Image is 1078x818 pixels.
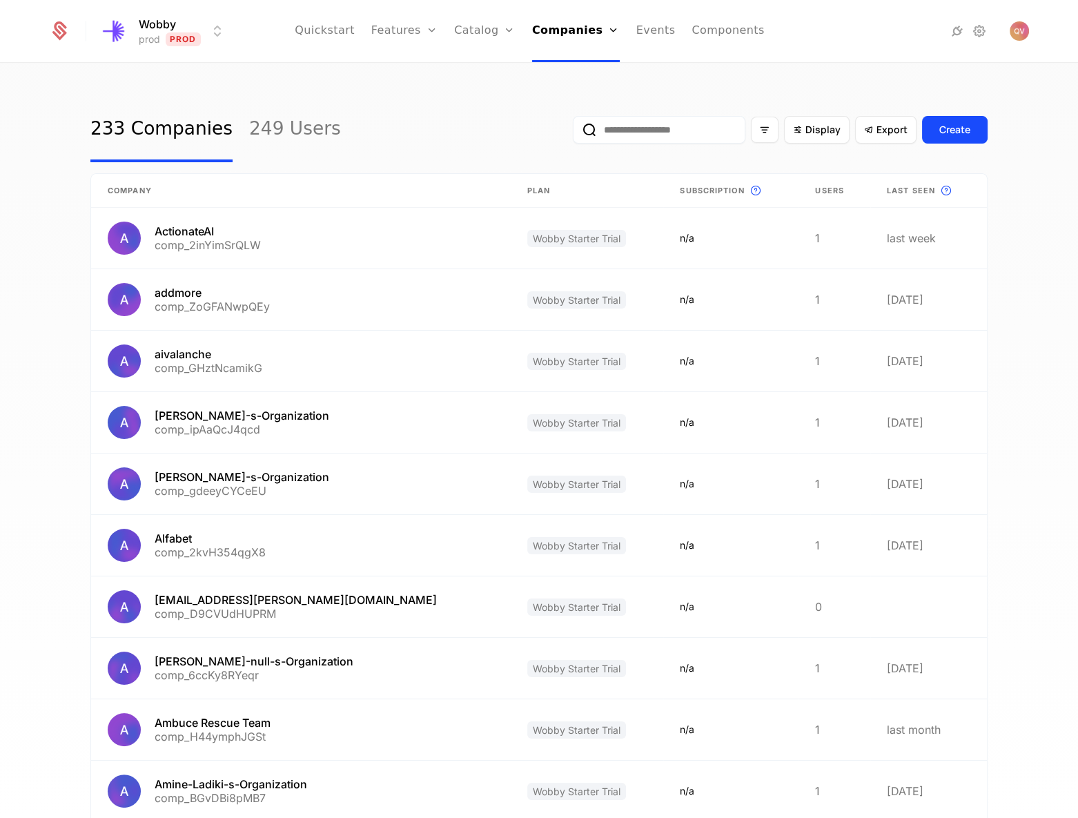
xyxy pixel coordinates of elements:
div: Create [939,123,970,137]
a: 249 Users [249,97,341,162]
div: prod [139,32,160,46]
span: Display [805,123,841,137]
button: Display [784,116,850,144]
button: Export [855,116,917,144]
span: Export [876,123,908,137]
img: Wobby [99,14,132,48]
img: Quinten Verhelst [1010,21,1029,41]
th: Plan [511,174,663,208]
span: Subscription [680,185,744,197]
button: Create [922,116,988,144]
a: 233 Companies [90,97,233,162]
a: Settings [971,23,988,39]
span: Last seen [887,185,935,197]
a: Integrations [949,23,966,39]
button: Open user button [1010,21,1029,41]
th: Company [91,174,511,208]
th: Users [798,174,870,208]
button: Select environment [103,16,226,46]
span: Wobby [139,16,176,32]
span: Prod [166,32,201,46]
button: Filter options [751,117,778,143]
